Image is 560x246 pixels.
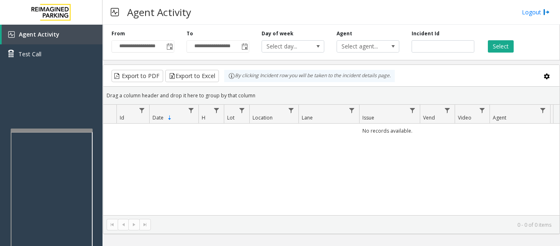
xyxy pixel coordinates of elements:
[412,30,439,37] label: Incident Id
[240,41,249,52] span: Toggle popup
[407,105,418,116] a: Issue Filter Menu
[2,25,102,44] a: Agent Activity
[187,30,193,37] label: To
[227,114,234,121] span: Lot
[19,30,59,38] span: Agent Activity
[543,8,550,16] img: logout
[137,105,148,116] a: Id Filter Menu
[166,115,173,121] span: Sortable
[165,41,174,52] span: Toggle popup
[522,8,550,16] a: Logout
[224,70,395,82] div: By clicking Incident row you will be taken to the incident details page.
[8,31,15,38] img: 'icon'
[156,221,551,228] kendo-pager-info: 0 - 0 of 0 items
[537,105,549,116] a: Agent Filter Menu
[18,50,41,58] span: Test Call
[346,105,357,116] a: Lane Filter Menu
[442,105,453,116] a: Vend Filter Menu
[202,114,205,121] span: H
[362,114,374,121] span: Issue
[153,114,164,121] span: Date
[237,105,248,116] a: Lot Filter Menu
[286,105,297,116] a: Location Filter Menu
[337,41,387,52] span: Select agent...
[493,114,506,121] span: Agent
[103,105,560,215] div: Data table
[253,114,273,121] span: Location
[262,30,294,37] label: Day of week
[262,41,312,52] span: Select day...
[228,73,235,79] img: infoIcon.svg
[123,2,195,22] h3: Agent Activity
[337,30,352,37] label: Agent
[112,70,163,82] button: Export to PDF
[423,114,435,121] span: Vend
[120,114,124,121] span: Id
[186,105,197,116] a: Date Filter Menu
[165,70,219,82] button: Export to Excel
[211,105,222,116] a: H Filter Menu
[302,114,313,121] span: Lane
[111,2,119,22] img: pageIcon
[103,88,560,103] div: Drag a column header and drop it here to group by that column
[458,114,471,121] span: Video
[112,30,125,37] label: From
[477,105,488,116] a: Video Filter Menu
[488,40,514,53] button: Select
